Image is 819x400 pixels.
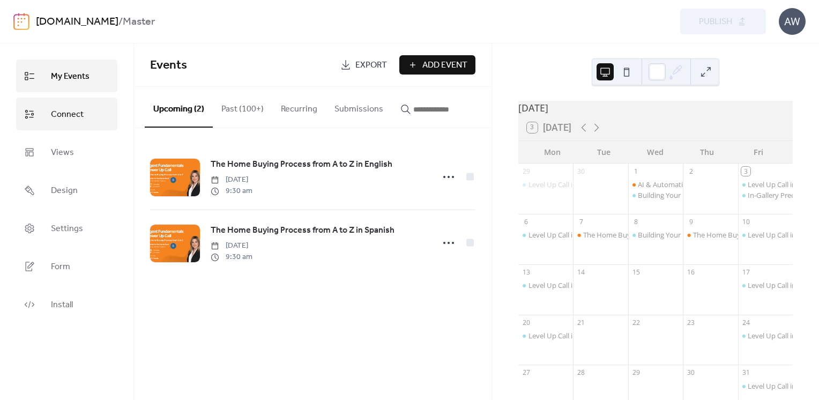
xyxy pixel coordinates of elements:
[741,167,750,176] div: 3
[399,55,475,75] button: Add Event
[211,158,392,172] a: The Home Buying Process from A to Z in English
[631,318,641,327] div: 22
[683,230,738,240] div: The Home Buying Process from A to Z in Spanish
[631,368,641,377] div: 29
[522,217,531,226] div: 6
[638,190,794,200] div: Building Your Real Estate Business Plan in English
[631,268,641,277] div: 15
[422,59,467,72] span: Add Event
[528,280,604,290] div: Level Up Call in Spanish
[577,217,586,226] div: 7
[738,230,793,240] div: Level Up Call in English
[51,144,74,161] span: Views
[16,288,117,321] a: Install
[51,68,90,85] span: My Events
[213,87,272,127] button: Past (100+)
[738,180,793,189] div: Level Up Call in English
[51,297,73,313] span: Install
[150,54,187,77] span: Events
[522,368,531,377] div: 27
[211,240,252,251] span: [DATE]
[630,141,681,163] div: Wed
[522,268,531,277] div: 13
[628,190,683,200] div: Building Your Real Estate Business Plan in English
[573,230,628,240] div: The Home Buying Process from A to Z in English
[738,280,793,290] div: Level Up Call in English
[211,251,252,263] span: 9:30 am
[741,268,750,277] div: 17
[578,141,630,163] div: Tue
[16,212,117,245] a: Settings
[36,12,118,32] a: [DOMAIN_NAME]
[518,180,573,189] div: Level Up Call in Spanish
[528,331,604,340] div: Level Up Call in Spanish
[518,230,573,240] div: Level Up Call in Spanish
[638,180,817,189] div: AI & Automation in Real Estate: Tools for Modern Agents
[741,368,750,377] div: 31
[16,136,117,168] a: Views
[272,87,326,127] button: Recurring
[681,141,733,163] div: Thu
[355,59,387,72] span: Export
[583,230,736,240] div: The Home Buying Process from A to Z in English
[733,141,784,163] div: Fri
[741,318,750,327] div: 24
[687,167,696,176] div: 2
[527,141,578,163] div: Mon
[518,331,573,340] div: Level Up Call in Spanish
[123,12,155,32] b: Master
[577,368,586,377] div: 28
[145,87,213,128] button: Upcoming (2)
[577,268,586,277] div: 14
[687,217,696,226] div: 9
[211,158,392,171] span: The Home Buying Process from A to Z in English
[738,190,793,200] div: In-Gallery Preconstruction Sales Training
[118,12,123,32] b: /
[211,174,252,186] span: [DATE]
[51,182,78,199] span: Design
[518,101,793,115] div: [DATE]
[13,13,29,30] img: logo
[528,230,604,240] div: Level Up Call in Spanish
[738,381,793,391] div: Level Up Call in English
[638,230,797,240] div: Building Your Real Estate Business Plan in Spanish
[522,167,531,176] div: 29
[738,331,793,340] div: Level Up Call in English
[779,8,806,35] div: AW
[577,167,586,176] div: 30
[51,220,83,237] span: Settings
[332,55,395,75] a: Export
[628,230,683,240] div: Building Your Real Estate Business Plan in Spanish
[211,224,394,237] span: The Home Buying Process from A to Z in Spanish
[577,318,586,327] div: 21
[518,280,573,290] div: Level Up Call in Spanish
[16,60,117,92] a: My Events
[16,174,117,206] a: Design
[628,180,683,189] div: AI & Automation in Real Estate: Tools for Modern Agents
[16,250,117,283] a: Form
[631,167,641,176] div: 1
[522,318,531,327] div: 20
[51,106,84,123] span: Connect
[687,268,696,277] div: 16
[211,186,252,197] span: 9:30 am
[687,318,696,327] div: 23
[631,217,641,226] div: 8
[16,98,117,130] a: Connect
[211,224,394,238] a: The Home Buying Process from A to Z in Spanish
[687,368,696,377] div: 30
[326,87,392,127] button: Submissions
[741,217,750,226] div: 10
[528,180,604,189] div: Level Up Call in Spanish
[51,258,70,275] span: Form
